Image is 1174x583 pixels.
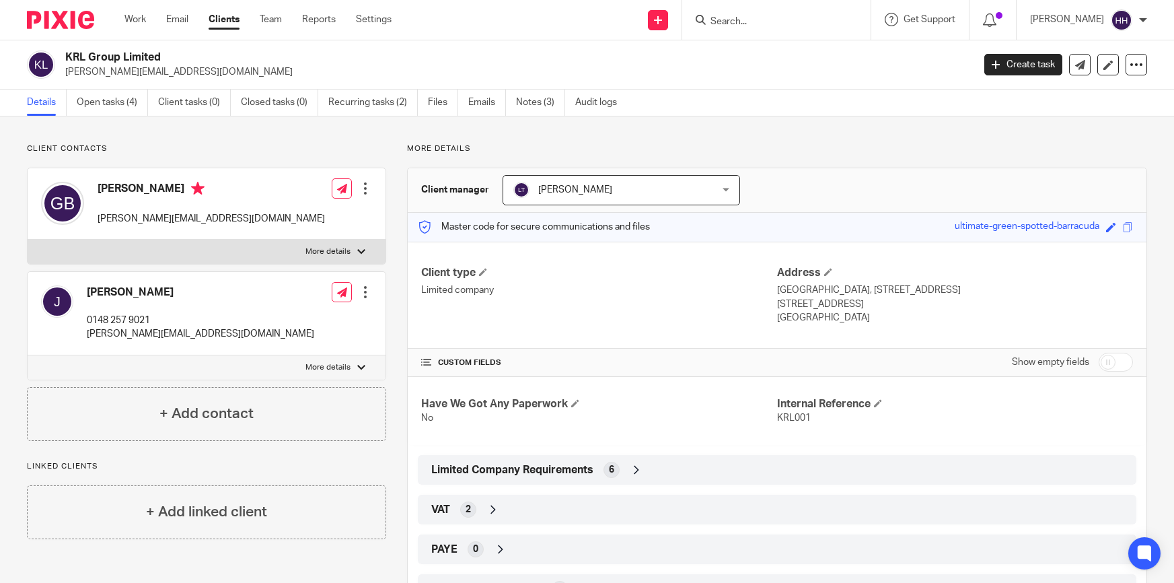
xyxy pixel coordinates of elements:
[777,266,1133,280] h4: Address
[65,50,784,65] h2: KRL Group Limited
[609,463,614,477] span: 6
[159,403,254,424] h4: + Add contact
[431,503,450,517] span: VAT
[1030,13,1104,26] p: [PERSON_NAME]
[709,16,830,28] input: Search
[27,90,67,116] a: Details
[575,90,627,116] a: Audit logs
[431,543,457,557] span: PAYE
[209,13,240,26] a: Clients
[431,463,593,477] span: Limited Company Requirements
[407,143,1147,154] p: More details
[302,13,336,26] a: Reports
[166,13,188,26] a: Email
[305,362,351,373] p: More details
[516,90,565,116] a: Notes (3)
[421,357,777,368] h4: CUSTOM FIELDS
[418,220,650,234] p: Master code for secure communications and files
[421,397,777,411] h4: Have We Got Any Paperwork
[984,54,1062,75] a: Create task
[538,185,612,195] span: [PERSON_NAME]
[87,327,314,341] p: [PERSON_NAME][EMAIL_ADDRESS][DOMAIN_NAME]
[260,13,282,26] a: Team
[191,182,205,195] i: Primary
[98,212,325,226] p: [PERSON_NAME][EMAIL_ADDRESS][DOMAIN_NAME]
[77,90,148,116] a: Open tasks (4)
[468,90,506,116] a: Emails
[41,285,73,318] img: svg%3E
[241,90,318,116] a: Closed tasks (0)
[428,90,458,116] a: Files
[466,503,471,516] span: 2
[421,183,489,197] h3: Client manager
[421,413,433,423] span: No
[955,219,1099,235] div: ultimate-green-spotted-barracuda
[158,90,231,116] a: Client tasks (0)
[87,314,314,327] p: 0148 257 9021
[1111,9,1132,31] img: svg%3E
[777,397,1133,411] h4: Internal Reference
[904,15,955,24] span: Get Support
[146,502,267,522] h4: + Add linked client
[87,285,314,300] h4: [PERSON_NAME]
[777,413,811,423] span: KRL001
[98,182,325,199] h4: [PERSON_NAME]
[356,13,392,26] a: Settings
[41,182,84,225] img: svg%3E
[421,266,777,280] h4: Client type
[777,311,1133,324] p: [GEOGRAPHIC_DATA]
[305,246,351,257] p: More details
[27,461,386,472] p: Linked clients
[328,90,418,116] a: Recurring tasks (2)
[1012,355,1089,369] label: Show empty fields
[513,182,529,198] img: svg%3E
[421,283,777,297] p: Limited company
[473,543,478,556] span: 0
[777,283,1133,297] p: [GEOGRAPHIC_DATA], [STREET_ADDRESS]
[27,11,94,29] img: Pixie
[27,50,55,79] img: svg%3E
[124,13,146,26] a: Work
[777,298,1133,311] p: [STREET_ADDRESS]
[27,143,386,154] p: Client contacts
[65,65,964,79] p: [PERSON_NAME][EMAIL_ADDRESS][DOMAIN_NAME]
